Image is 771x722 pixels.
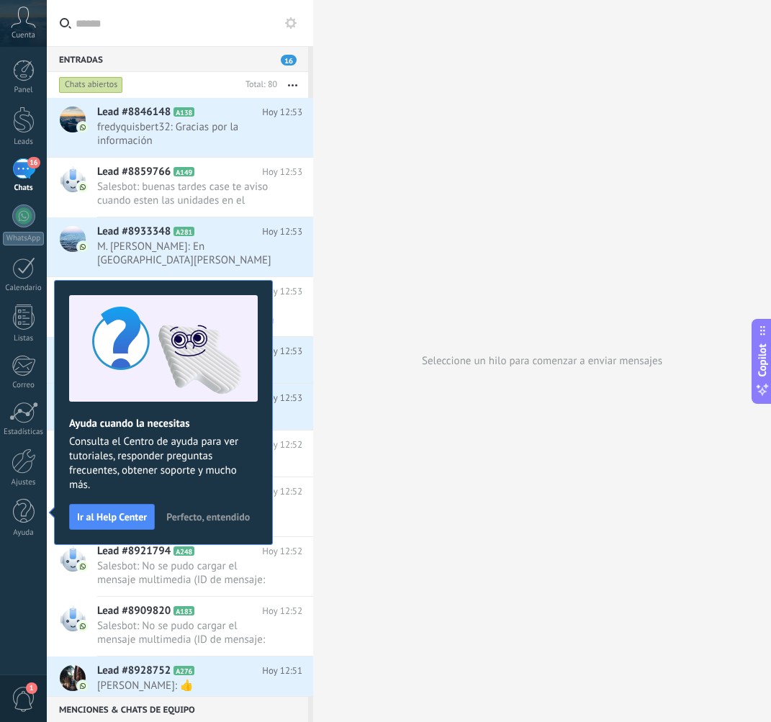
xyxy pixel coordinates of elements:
[97,180,275,207] span: Salesbot: buenas tardes case te aviso cuando esten las unidades en el almacen
[262,165,302,179] span: Hoy 12:53
[3,137,45,147] div: Leads
[160,506,256,528] button: Perfecto, entendido
[27,157,40,168] span: 16
[78,182,88,192] img: com.amocrm.amocrmwa.svg
[78,681,88,691] img: com.amocrm.amocrmwa.svg
[173,606,194,615] span: A183
[78,561,88,572] img: com.amocrm.amocrmwa.svg
[3,284,45,293] div: Calendario
[97,604,171,618] span: Lead #8909820
[262,284,302,299] span: Hoy 12:53
[281,55,297,66] span: 16
[97,240,275,267] span: M. [PERSON_NAME]: En [GEOGRAPHIC_DATA][PERSON_NAME]
[173,167,194,176] span: A149
[240,78,277,92] div: Total: 80
[47,158,313,217] a: Lead #8859766 A149 Hoy 12:53 Salesbot: buenas tardes case te aviso cuando esten las unidades en e...
[47,537,313,596] a: Lead #8921794 A248 Hoy 12:52 Salesbot: No se pudo cargar el mensaje multimedia (ID de mensaje: 3E...
[262,105,302,119] span: Hoy 12:53
[59,76,123,94] div: Chats abiertos
[262,544,302,559] span: Hoy 12:52
[3,381,45,390] div: Correo
[78,242,88,252] img: com.amocrm.amocrmwa.svg
[3,528,45,538] div: Ayuda
[3,86,45,95] div: Panel
[97,619,275,646] span: Salesbot: No se pudo cargar el mensaje multimedia (ID de mensaje: 3EB02D23D3BE6D3ED15C81). Por fa...
[277,72,308,98] button: Más
[12,31,35,40] span: Cuenta
[262,484,302,499] span: Hoy 12:52
[26,682,37,694] span: 1
[77,512,147,522] span: Ir al Help Center
[166,512,250,522] span: Perfecto, entendido
[78,621,88,631] img: com.amocrm.amocrmwa.svg
[3,334,45,343] div: Listas
[69,504,155,530] button: Ir al Help Center
[262,604,302,618] span: Hoy 12:52
[755,343,770,376] span: Copilot
[78,122,88,132] img: com.amocrm.amocrmwa.svg
[47,696,308,722] div: Menciones & Chats de equipo
[47,98,313,157] a: Lead #8846148 A138 Hoy 12:53 fredyquisbert32: Gracias por la información
[173,227,194,236] span: A281
[262,438,302,452] span: Hoy 12:52
[97,544,171,559] span: Lead #8921794
[97,559,275,587] span: Salesbot: No se pudo cargar el mensaje multimedia (ID de mensaje: 3EB00B1F59AC9325B1ECBD). Por fa...
[173,107,194,117] span: A138
[3,478,45,487] div: Ajustes
[262,225,302,239] span: Hoy 12:53
[47,277,313,336] a: Lead #8933354 A282 Hoy 12:53 Salesbot: por [DATE] estamos con una *promo [PERSON_NAME] con memori...
[173,546,194,556] span: A248
[262,344,302,358] span: Hoy 12:53
[97,664,171,678] span: Lead #8928752
[47,217,313,276] a: Lead #8933348 A281 Hoy 12:53 M. [PERSON_NAME]: En [GEOGRAPHIC_DATA][PERSON_NAME]
[3,184,45,193] div: Chats
[97,165,171,179] span: Lead #8859766
[97,120,275,148] span: fredyquisbert32: Gracias por la información
[47,656,313,703] a: Lead #8928752 A276 Hoy 12:51 [PERSON_NAME]: 👍
[97,679,275,692] span: [PERSON_NAME]: 👍
[173,666,194,675] span: A276
[97,225,171,239] span: Lead #8933348
[69,417,258,430] h2: Ayuda cuando la necesitas
[97,105,171,119] span: Lead #8846148
[3,232,44,245] div: WhatsApp
[3,428,45,437] div: Estadísticas
[262,664,302,678] span: Hoy 12:51
[47,46,308,72] div: Entradas
[262,391,302,405] span: Hoy 12:53
[69,435,258,492] span: Consulta el Centro de ayuda para ver tutoriales, responder preguntas frecuentes, obtener soporte ...
[47,597,313,656] a: Lead #8909820 A183 Hoy 12:52 Salesbot: No se pudo cargar el mensaje multimedia (ID de mensaje: 3E...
